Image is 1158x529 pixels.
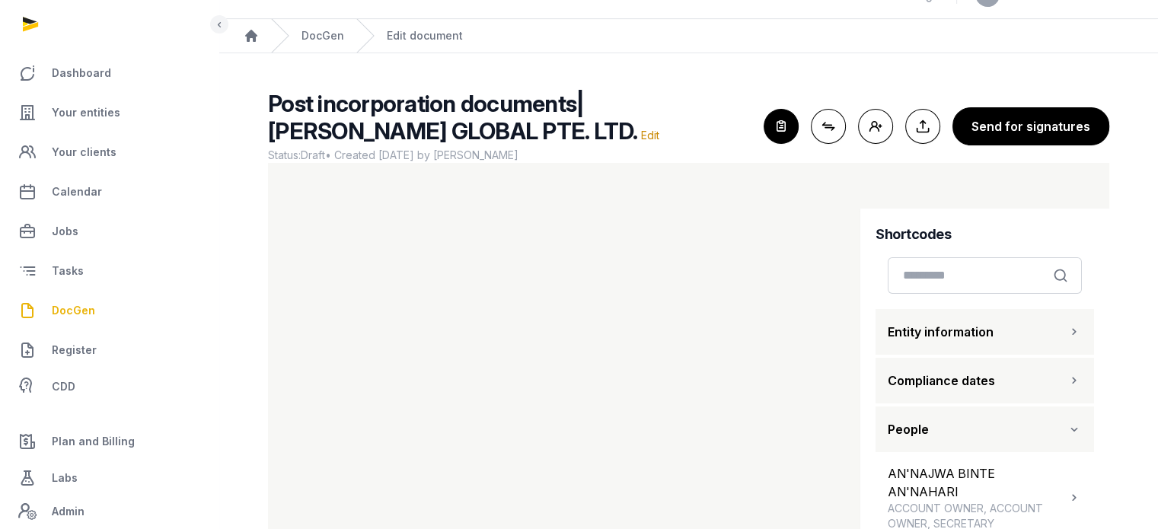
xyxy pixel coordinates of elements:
span: DocGen [52,301,95,320]
span: Status: • Created [DATE] by [PERSON_NAME] [268,148,751,163]
a: Your clients [12,134,206,170]
button: Send for signatures [952,107,1109,145]
a: Your entities [12,94,206,131]
a: CDD [12,371,206,402]
a: Labs [12,460,206,496]
span: Plan and Billing [52,432,135,451]
span: Post incorporation documents| [PERSON_NAME] GLOBAL PTE. LTD. [268,90,638,145]
span: Labs [52,469,78,487]
span: Entity information [888,323,994,341]
button: Compliance dates [876,358,1094,403]
a: Register [12,332,206,368]
a: Plan and Billing [12,423,206,460]
span: Draft [301,148,325,161]
span: Edit [641,129,659,142]
a: Admin [12,496,206,527]
span: Admin [52,502,85,521]
a: DocGen [301,28,344,43]
span: People [888,420,929,438]
a: Calendar [12,174,206,210]
span: Calendar [52,183,102,201]
span: CDD [52,378,75,396]
div: Edit document [387,28,463,43]
span: Your entities [52,104,120,122]
span: Your clients [52,143,116,161]
span: Dashboard [52,64,111,82]
span: Compliance dates [888,371,995,390]
span: Tasks [52,262,84,280]
span: Register [52,341,97,359]
span: Jobs [52,222,78,241]
nav: Breadcrumb [219,19,1158,53]
a: Tasks [12,253,206,289]
h4: Shortcodes [876,224,1094,245]
a: DocGen [12,292,206,329]
a: Dashboard [12,55,206,91]
button: People [876,406,1094,452]
button: Entity information [876,309,1094,355]
a: Jobs [12,213,206,250]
